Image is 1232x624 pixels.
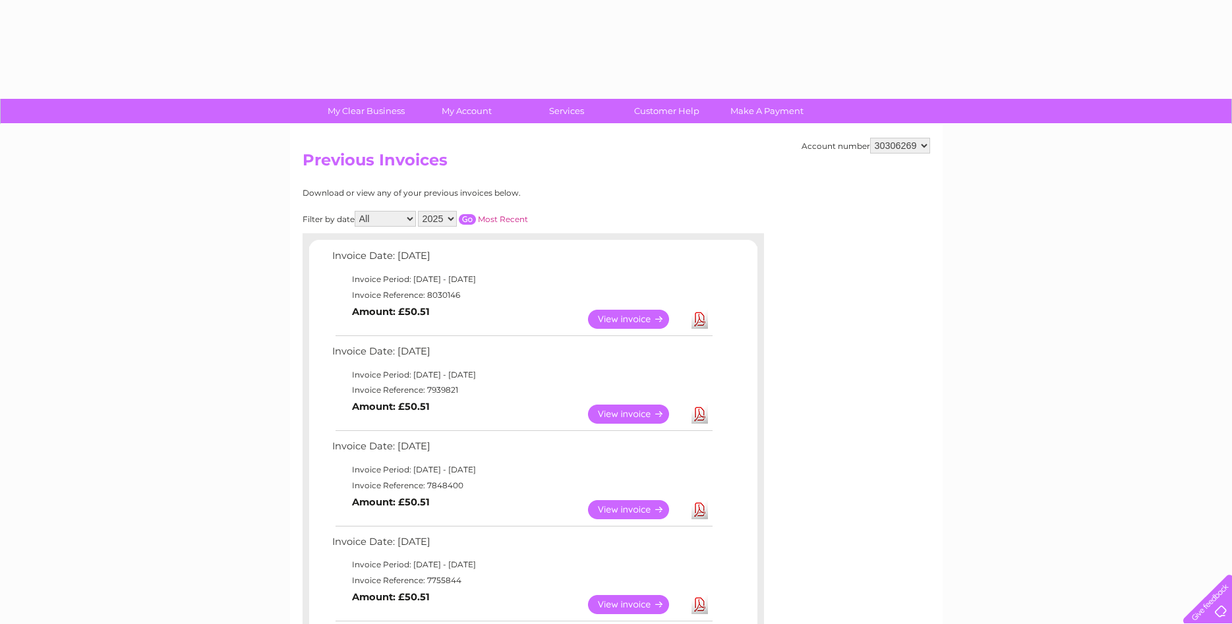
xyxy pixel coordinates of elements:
h2: Previous Invoices [303,151,930,176]
td: Invoice Period: [DATE] - [DATE] [329,557,715,573]
td: Invoice Date: [DATE] [329,247,715,271]
b: Amount: £50.51 [352,306,430,318]
div: Download or view any of your previous invoices below. [303,188,649,198]
div: Account number [802,138,930,154]
a: Download [691,405,708,424]
a: Customer Help [612,99,721,123]
td: Invoice Reference: 7848400 [329,478,715,494]
td: Invoice Period: [DATE] - [DATE] [329,271,715,287]
div: Filter by date [303,211,649,227]
a: View [588,500,685,519]
b: Amount: £50.51 [352,401,430,412]
a: Download [691,500,708,519]
b: Amount: £50.51 [352,496,430,508]
td: Invoice Date: [DATE] [329,343,715,367]
a: View [588,405,685,424]
a: Make A Payment [713,99,821,123]
td: Invoice Period: [DATE] - [DATE] [329,462,715,478]
a: Most Recent [478,214,528,224]
a: Download [691,310,708,329]
a: View [588,310,685,329]
td: Invoice Reference: 7939821 [329,382,715,398]
td: Invoice Reference: 8030146 [329,287,715,303]
td: Invoice Reference: 7755844 [329,573,715,588]
td: Invoice Date: [DATE] [329,438,715,462]
a: Services [512,99,621,123]
a: Download [691,595,708,614]
a: My Clear Business [312,99,421,123]
td: Invoice Period: [DATE] - [DATE] [329,367,715,383]
a: View [588,595,685,614]
a: My Account [412,99,521,123]
b: Amount: £50.51 [352,591,430,603]
td: Invoice Date: [DATE] [329,533,715,557]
